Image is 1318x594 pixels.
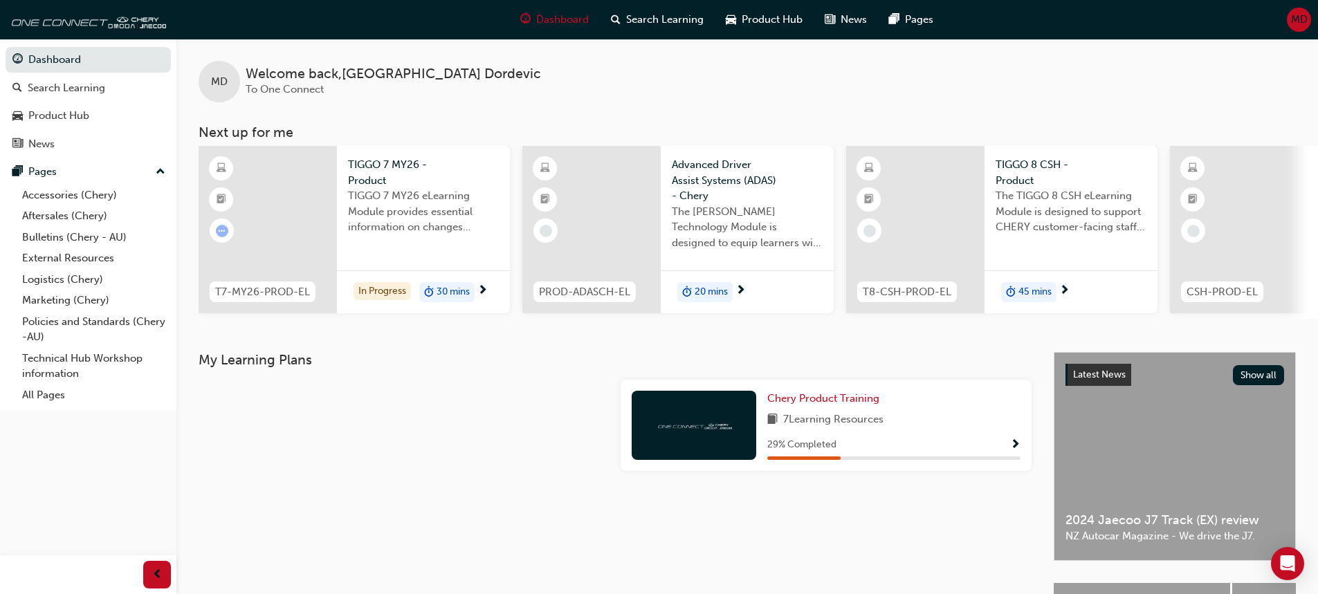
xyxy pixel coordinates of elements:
a: External Resources [17,248,171,269]
a: T7-MY26-PROD-ELTIGGO 7 MY26 - ProductTIGGO 7 MY26 eLearning Module provides essential information... [199,146,510,313]
span: search-icon [611,11,621,28]
span: Pages [905,12,933,28]
span: learningRecordVerb_ATTEMPT-icon [216,225,228,237]
span: learningResourceType_ELEARNING-icon [540,160,550,178]
span: duration-icon [682,284,692,301]
span: MD [1291,12,1308,28]
span: learningRecordVerb_NONE-icon [540,225,552,237]
div: In Progress [354,282,411,301]
span: guage-icon [12,54,23,66]
span: Show Progress [1010,439,1020,452]
span: up-icon [156,163,165,181]
a: search-iconSearch Learning [600,6,715,34]
span: next-icon [735,285,746,297]
span: car-icon [12,110,23,122]
span: TIGGO 8 CSH - Product [996,157,1146,188]
span: CSH-PROD-EL [1187,284,1258,300]
a: Policies and Standards (Chery -AU) [17,311,171,348]
span: PROD-ADASCH-EL [539,284,630,300]
a: Search Learning [6,75,171,101]
span: Advanced Driver Assist Systems (ADAS) - Chery [672,157,823,204]
span: 45 mins [1018,284,1052,300]
h3: My Learning Plans [199,352,1032,368]
span: next-icon [477,285,488,297]
button: Show Progress [1010,436,1020,454]
a: Dashboard [6,47,171,73]
span: learningResourceType_ELEARNING-icon [864,160,874,178]
span: NZ Autocar Magazine - We drive the J7. [1065,528,1284,544]
a: news-iconNews [814,6,878,34]
button: MD [1287,8,1311,32]
span: The [PERSON_NAME] Technology Module is designed to equip learners with essential knowledge about ... [672,204,823,251]
span: 20 mins [695,284,728,300]
span: Chery Product Training [767,392,879,405]
a: PROD-ADASCH-ELAdvanced Driver Assist Systems (ADAS) - CheryThe [PERSON_NAME] Technology Module is... [522,146,834,313]
span: T7-MY26-PROD-EL [215,284,310,300]
button: Pages [6,159,171,185]
span: booktick-icon [217,191,226,209]
a: pages-iconPages [878,6,944,34]
a: Latest NewsShow all2024 Jaecoo J7 Track (EX) reviewNZ Autocar Magazine - We drive the J7. [1054,352,1296,561]
span: prev-icon [152,566,163,584]
button: Show all [1233,365,1285,385]
span: Latest News [1073,369,1126,380]
a: News [6,131,171,157]
a: Accessories (Chery) [17,185,171,206]
span: guage-icon [520,11,531,28]
a: Marketing (Chery) [17,290,171,311]
span: News [841,12,867,28]
span: 7 Learning Resources [783,411,884,429]
a: Technical Hub Workshop information [17,348,171,384]
span: booktick-icon [540,191,550,209]
div: Open Intercom Messenger [1271,547,1304,580]
a: car-iconProduct Hub [715,6,814,34]
button: DashboardSearch LearningProduct HubNews [6,44,171,159]
a: Logistics (Chery) [17,269,171,290]
span: Dashboard [536,12,589,28]
div: Product Hub [28,108,89,124]
span: pages-icon [12,166,23,178]
img: oneconnect [656,418,732,431]
span: news-icon [12,138,23,151]
span: TIGGO 7 MY26 eLearning Module provides essential information on changes introduced with the new M... [348,188,499,235]
a: All Pages [17,384,171,406]
a: Bulletins (Chery - AU) [17,227,171,248]
a: guage-iconDashboard [509,6,600,34]
span: 2024 Jaecoo J7 Track (EX) review [1065,512,1284,528]
span: book-icon [767,411,778,429]
span: news-icon [825,11,835,28]
span: TIGGO 7 MY26 - Product [348,157,499,188]
img: oneconnect [7,6,166,33]
span: learningRecordVerb_NONE-icon [1187,225,1200,237]
a: Chery Product Training [767,391,885,407]
a: Aftersales (Chery) [17,205,171,227]
span: Search Learning [626,12,704,28]
span: MD [211,74,228,90]
a: Latest NewsShow all [1065,364,1284,386]
span: T8-CSH-PROD-EL [863,284,951,300]
div: Pages [28,164,57,180]
span: booktick-icon [864,191,874,209]
a: Product Hub [6,103,171,129]
span: next-icon [1059,285,1070,297]
span: booktick-icon [1188,191,1198,209]
span: search-icon [12,82,22,95]
span: Product Hub [742,12,803,28]
h3: Next up for me [176,124,1318,140]
span: learningRecordVerb_NONE-icon [863,225,876,237]
span: pages-icon [889,11,899,28]
span: 29 % Completed [767,437,836,453]
span: car-icon [726,11,736,28]
span: duration-icon [424,284,434,301]
div: News [28,136,55,152]
a: T8-CSH-PROD-ELTIGGO 8 CSH - ProductThe TIGGO 8 CSH eLearning Module is designed to support CHERY ... [846,146,1157,313]
span: Welcome back , [GEOGRAPHIC_DATA] Dordevic [246,66,541,82]
span: To One Connect [246,83,324,95]
span: duration-icon [1006,284,1016,301]
span: 30 mins [437,284,470,300]
span: The TIGGO 8 CSH eLearning Module is designed to support CHERY customer-facing staff with the prod... [996,188,1146,235]
span: learningResourceType_ELEARNING-icon [217,160,226,178]
span: learningResourceType_ELEARNING-icon [1188,160,1198,178]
